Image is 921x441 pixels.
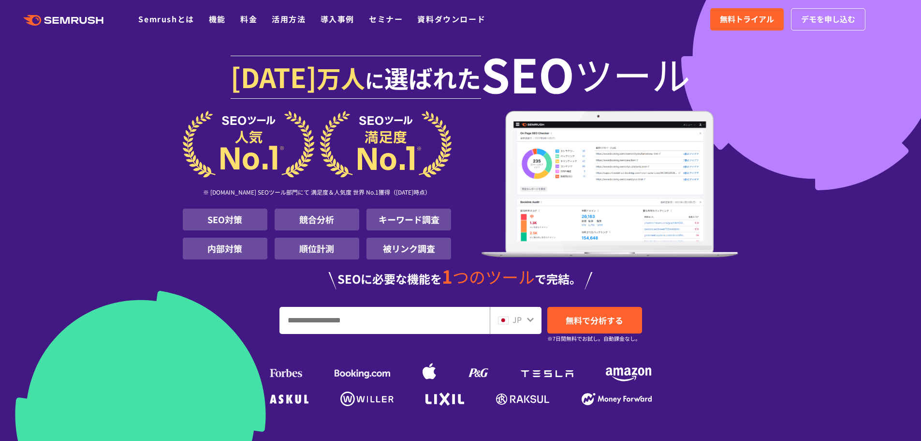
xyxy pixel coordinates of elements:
a: 活用方法 [272,13,306,25]
a: 料金 [240,13,257,25]
span: デモを申し込む [801,13,855,26]
span: に [365,66,384,94]
li: 被リンク調査 [366,238,451,259]
a: セミナー [369,13,403,25]
li: 順位計測 [275,238,359,259]
li: SEO対策 [183,209,267,230]
input: URL、キーワードを入力してください [280,307,489,334]
li: キーワード調査 [366,209,451,230]
div: SEOに必要な機能を [183,267,739,289]
span: ツール [574,54,690,93]
a: 無料で分析する [547,307,642,334]
a: 導入事例 [321,13,354,25]
span: つのツール [453,265,535,289]
span: 万人 [317,60,365,95]
span: 無料トライアル [720,13,774,26]
span: [DATE] [231,57,317,96]
li: 内部対策 [183,238,267,259]
a: 機能 [209,13,226,25]
small: ※7日間無料でお試し。自動課金なし。 [547,334,641,343]
span: SEO [481,54,574,93]
a: 無料トライアル [710,8,784,30]
div: ※ [DOMAIN_NAME] SEOツール部門にて 満足度＆人気度 世界 No.1獲得（[DATE]時点） [183,178,452,209]
a: Semrushとは [138,13,194,25]
span: JP [512,314,522,325]
a: 資料ダウンロード [417,13,485,25]
span: 選ばれた [384,60,481,95]
span: で完結。 [535,270,581,287]
a: デモを申し込む [791,8,865,30]
li: 競合分析 [275,209,359,230]
span: 無料で分析する [566,314,623,326]
span: 1 [442,263,453,289]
